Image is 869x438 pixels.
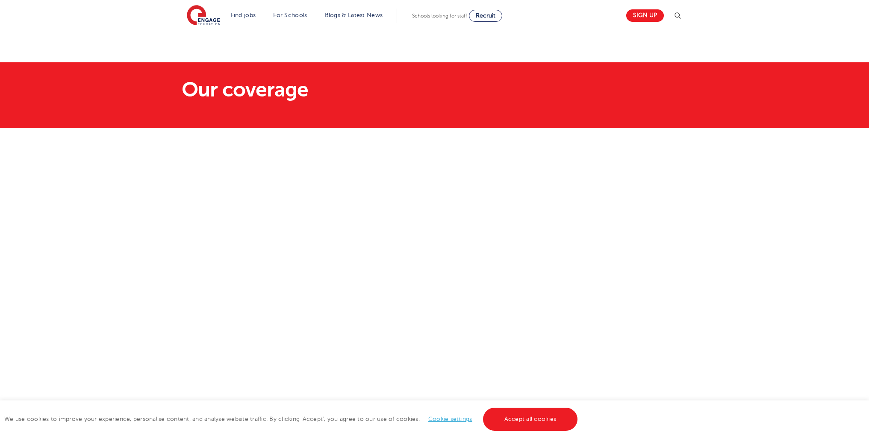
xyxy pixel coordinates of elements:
[231,12,256,18] a: Find jobs
[187,5,220,26] img: Engage Education
[626,9,664,22] a: Sign up
[273,12,307,18] a: For Schools
[412,13,467,19] span: Schools looking for staff
[182,79,515,100] h1: Our coverage
[469,10,502,22] a: Recruit
[428,416,472,422] a: Cookie settings
[483,408,578,431] a: Accept all cookies
[476,12,495,19] span: Recruit
[325,12,383,18] a: Blogs & Latest News
[4,416,580,422] span: We use cookies to improve your experience, personalise content, and analyse website traffic. By c...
